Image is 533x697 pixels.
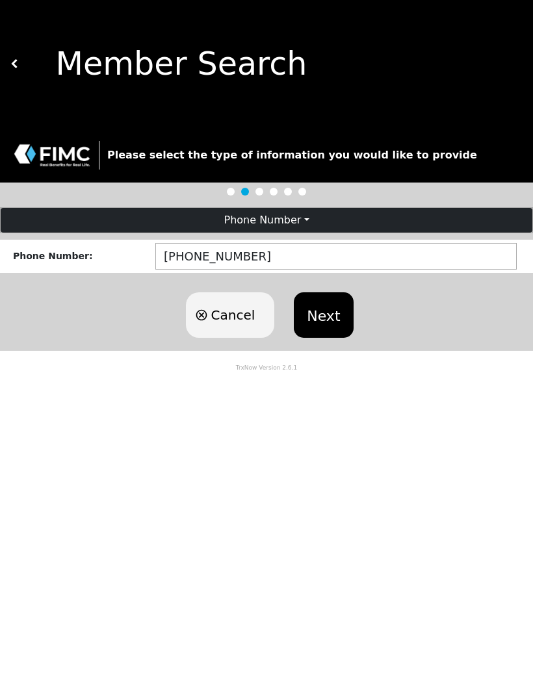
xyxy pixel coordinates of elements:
span: Cancel [211,305,255,325]
div: Phone Number : [13,249,155,263]
button: Next [294,292,353,338]
button: Phone Number [1,208,532,233]
img: white carat left [10,59,19,68]
div: Member Search [19,40,522,88]
input: (123) 456-7890 [155,243,517,270]
strong: Please select the type of information you would like to provide [107,149,477,161]
button: Cancel [186,292,274,338]
img: trx now logo [13,143,91,168]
